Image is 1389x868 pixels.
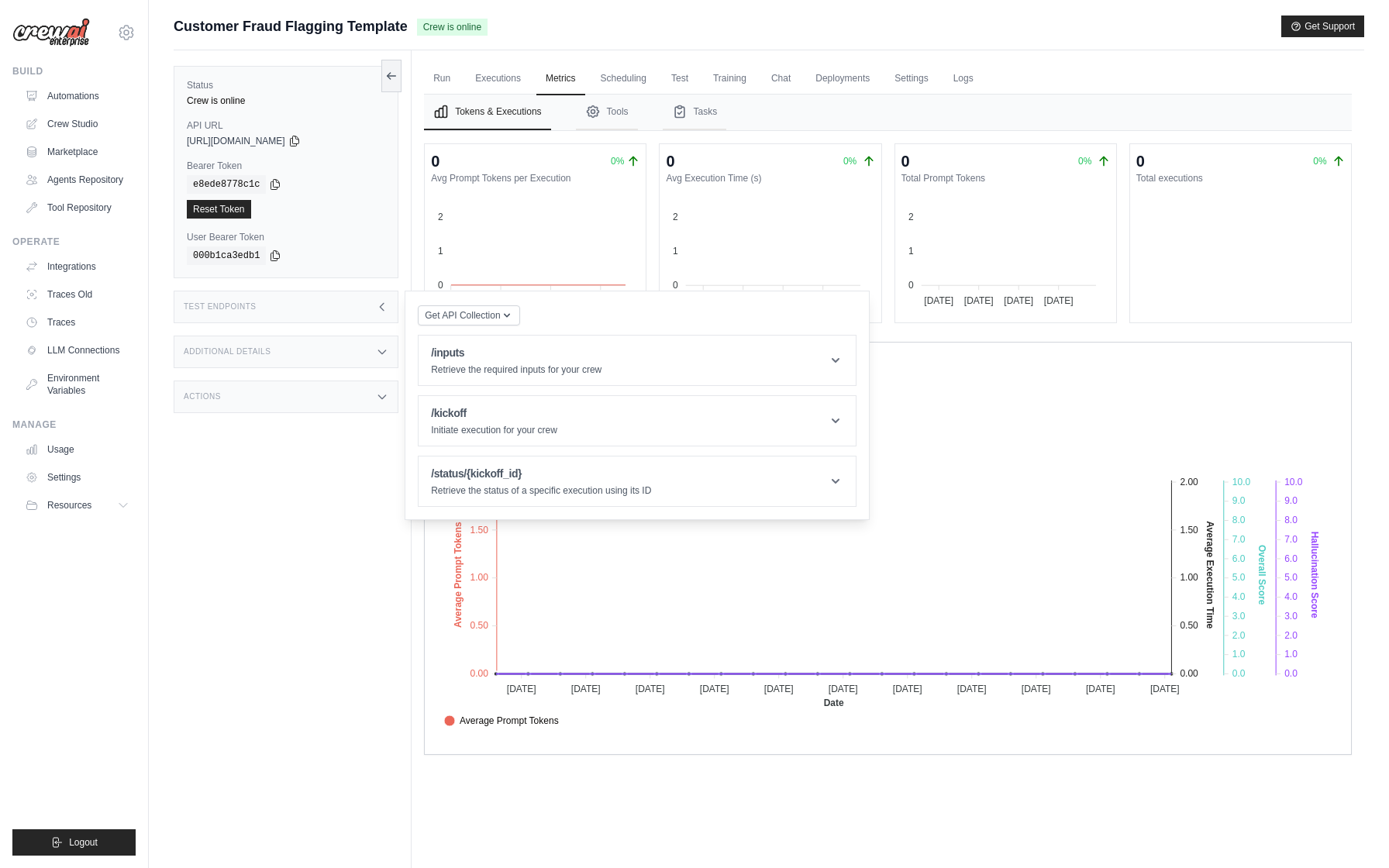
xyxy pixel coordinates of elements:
a: Metrics [536,63,585,95]
a: Integrations [19,254,136,279]
tspan: 1.0 [1284,649,1298,660]
tspan: [DATE] [764,684,794,694]
div: Crew is online [187,95,385,107]
tspan: 1 [438,246,443,257]
tspan: 9.0 [1232,495,1246,506]
text: Average Prompt Tokens [453,522,464,628]
span: Customer Fraud Flagging Template [174,15,408,37]
a: Reset Token [187,200,251,219]
a: Training [704,63,756,95]
a: Chat [762,63,800,95]
a: Marketplace [19,139,136,164]
text: Overall Score [1256,545,1267,605]
button: Get Support [1281,15,1364,37]
button: Tokens & Executions [424,95,550,130]
tspan: 1.0 [1232,649,1246,660]
tspan: 2 [908,212,914,222]
button: Resources [19,493,136,518]
tspan: 4.0 [1284,591,1298,602]
a: Automations [19,84,136,108]
h3: Actions [184,392,221,401]
tspan: [DATE] [829,684,858,694]
tspan: [DATE] [963,295,993,306]
tspan: [DATE] [1043,295,1073,306]
tspan: 0.00 [470,668,489,679]
h3: Test Endpoints [184,302,257,312]
dt: Avg Execution Time (s) [666,172,874,184]
p: Retrieve the status of a specific execution using its ID [431,484,651,497]
tspan: 9.0 [1284,495,1298,506]
div: 0 [431,150,439,172]
tspan: 5.0 [1284,572,1298,583]
tspan: 1 [908,246,914,257]
tspan: 7.0 [1232,534,1246,545]
div: 0 [666,150,674,172]
tspan: 10.0 [1284,477,1303,487]
tspan: 8.0 [1284,515,1298,525]
tspan: [DATE] [571,684,601,694]
h1: /inputs [431,345,601,360]
nav: Tabs [424,95,1352,130]
label: Bearer Token [187,160,385,172]
tspan: 6.0 [1232,553,1246,564]
div: 0 [901,150,910,172]
tspan: 1.00 [470,572,489,583]
tspan: 0 [673,280,678,291]
tspan: 10.0 [1232,477,1251,487]
tspan: 8.0 [1232,515,1246,525]
span: Crew is online [417,19,488,36]
label: API URL [187,119,385,132]
tspan: [DATE] [507,684,536,694]
span: Average Prompt Tokens [444,714,559,728]
tspan: 0.0 [1232,668,1246,679]
tspan: 4.0 [1232,591,1246,602]
text: Hallucination Score [1309,532,1320,618]
code: 000b1ca3edb1 [187,246,266,265]
div: Build [12,65,136,77]
a: Tool Repository [19,195,136,220]
span: Logout [69,836,98,849]
tspan: 2 [438,212,443,222]
a: Agents Repository [19,167,136,192]
h3: Additional Details [184,347,271,356]
tspan: 0.50 [1180,620,1199,631]
tspan: 2.0 [1284,630,1298,641]
a: Run [424,63,460,95]
tspan: 2 [673,212,678,222]
span: 0% [1078,156,1091,167]
text: Average Execution Time [1205,521,1215,629]
tspan: [DATE] [893,684,922,694]
label: User Bearer Token [187,231,385,243]
button: Tasks [663,95,727,130]
button: Logout [12,829,136,856]
div: Operate [12,236,136,248]
tspan: [DATE] [1150,684,1180,694]
tspan: 0 [438,280,443,291]
a: Test [662,63,698,95]
a: Crew Studio [19,112,136,136]
a: LLM Connections [19,338,136,363]
a: Usage [19,437,136,462]
span: Get API Collection [425,309,500,322]
tspan: [DATE] [636,684,665,694]
button: Get API Collection [418,305,519,325]
a: Scheduling [591,63,656,95]
div: Widget de chat [1311,794,1389,868]
dt: Total Prompt Tokens [901,172,1110,184]
p: Initiate execution for your crew [431,424,557,436]
tspan: 3.0 [1284,611,1298,622]
a: Settings [19,465,136,490]
tspan: 7.0 [1284,534,1298,545]
tspan: 1.00 [1180,572,1199,583]
tspan: 0.0 [1284,668,1298,679]
tspan: [DATE] [924,295,953,306]
tspan: 2.00 [1180,477,1199,487]
tspan: 2.0 [1232,630,1246,641]
a: Environment Variables [19,366,136,403]
tspan: 5.0 [1232,572,1246,583]
tspan: 1 [673,246,678,257]
tspan: 1.50 [470,525,489,536]
tspan: 3.0 [1232,611,1246,622]
tspan: 0.00 [1180,668,1199,679]
h1: /kickoff [431,405,557,421]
